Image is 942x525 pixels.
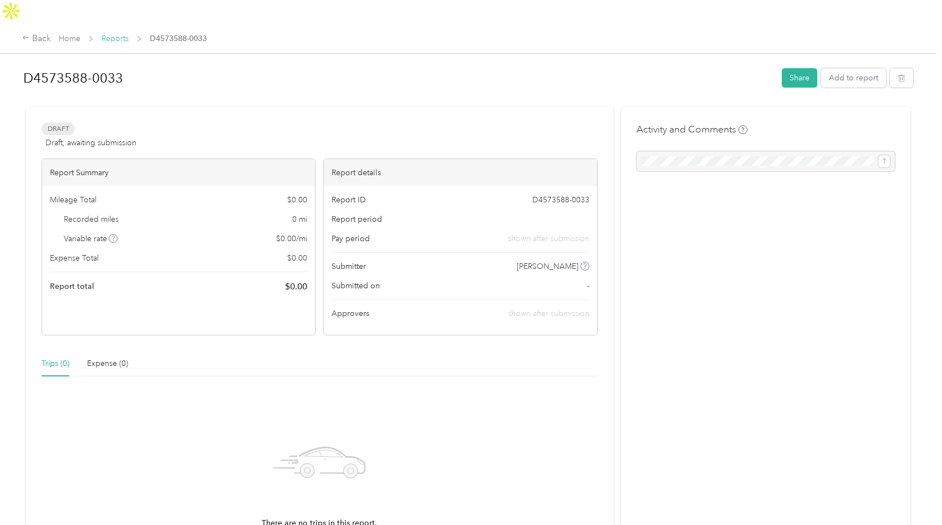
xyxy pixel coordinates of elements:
span: $ 0.00 [285,280,307,293]
span: Variable rate [64,233,118,244]
a: Home [59,34,80,43]
span: Expense Total [50,252,99,264]
span: $ 0.00 / mi [276,233,307,244]
div: Back [22,32,51,45]
span: Report total [50,281,94,292]
span: Mileage Total [50,194,96,206]
button: Share [782,68,817,88]
span: Recorded miles [64,213,119,225]
div: Trips (0) [42,358,69,370]
span: Report ID [332,194,366,206]
span: Draft [42,123,75,135]
span: $ 0.00 [287,194,307,206]
div: Report details [324,159,597,186]
span: Submitter [332,261,366,272]
iframe: Everlance-gr Chat Button Frame [880,463,942,525]
span: Submitted on [332,280,380,292]
span: D4573588-0033 [150,33,207,44]
span: D4573588-0033 [532,194,589,206]
button: Add to report [821,68,886,88]
h4: Activity and Comments [637,123,747,136]
a: Reports [101,34,129,43]
span: - [587,280,589,292]
span: Report period [332,213,382,225]
span: Approvers [332,308,369,319]
span: $ 0.00 [287,252,307,264]
div: Expense (0) [87,358,128,370]
span: shown after submission [508,233,589,244]
span: 0 mi [292,213,307,225]
span: Pay period [332,233,370,244]
h1: D4573588-0033 [23,65,774,91]
span: [PERSON_NAME] [517,261,578,272]
div: Report Summary [42,159,315,186]
span: Draft, awaiting submission [45,137,136,149]
span: shown after submission [508,309,589,318]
